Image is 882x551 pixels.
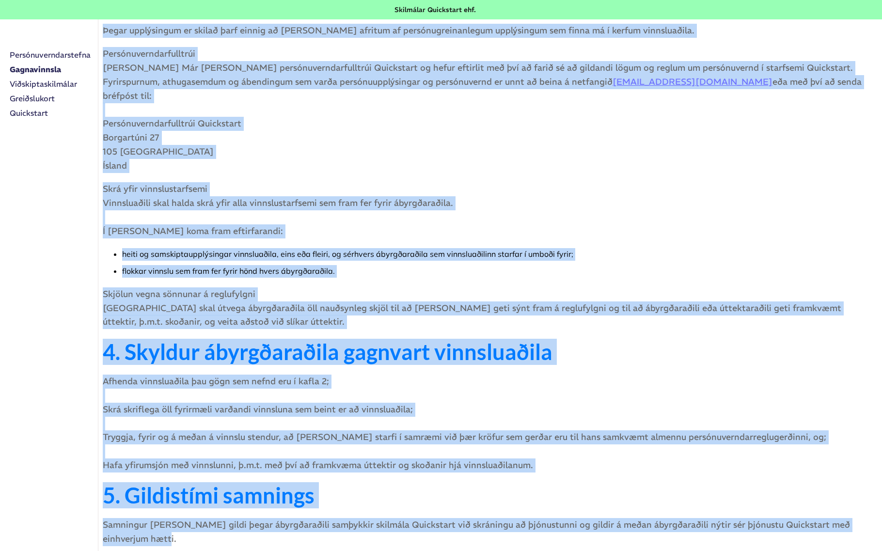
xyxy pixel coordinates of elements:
[103,518,871,546] p: Samningur [PERSON_NAME] gildi þegar ábyrgðaraðili samþykkir skilmála Quickstart við skráningu að ...
[10,47,98,62] a: Persónuverndarstefna
[10,62,68,77] a: Gagnavinnsla
[103,482,315,508] strong: 5. Gildistími samnings
[10,91,98,106] a: Greiðslukort
[122,248,871,261] li: heiti og samskiptaupplýsingar vinnsluaðila, eins eða fleiri, og sérhvers ábyrgðaraðila sem vinnsl...
[613,76,772,87] a: [EMAIL_ADDRESS][DOMAIN_NAME]
[103,339,552,365] strong: 4. Skyldur ábyrgðaraðila gagnvart vinnsluaðila
[103,287,871,329] p: Skjölun vegna sönnunar á reglufylgni [GEOGRAPHIC_DATA] skal útvega ábyrgðaraðila öll nauðsynleg s...
[103,375,871,472] p: Afhenda vinnsluaðila þau gögn sem nefnd eru í kafla 2; Skrá skriflega öll fyrirmæli varðandi vinn...
[394,5,476,15] div: Skilmálar Quickstart ehf.
[103,47,871,173] p: Persónuverndarfulltrúi [PERSON_NAME] Már [PERSON_NAME] persónuverndarfulltrúi Quickstart og hefur...
[122,265,871,278] li: flokkar vinnslu sem fram fer fyrir hönd hvers ábyrgðaraðila.
[10,106,98,120] a: Quickstart
[103,182,871,238] p: Skrá yfir vinnslustarfsemi Vinnsluaðili skal halda skrá yfir alla vinnslustarfsemi sem fram fer f...
[103,24,871,38] p: Þegar upplýsingum er skilað þarf einnig að [PERSON_NAME] afritum af persónugreinanlegum upplýsing...
[10,77,98,91] a: Viðskiptaskilmálar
